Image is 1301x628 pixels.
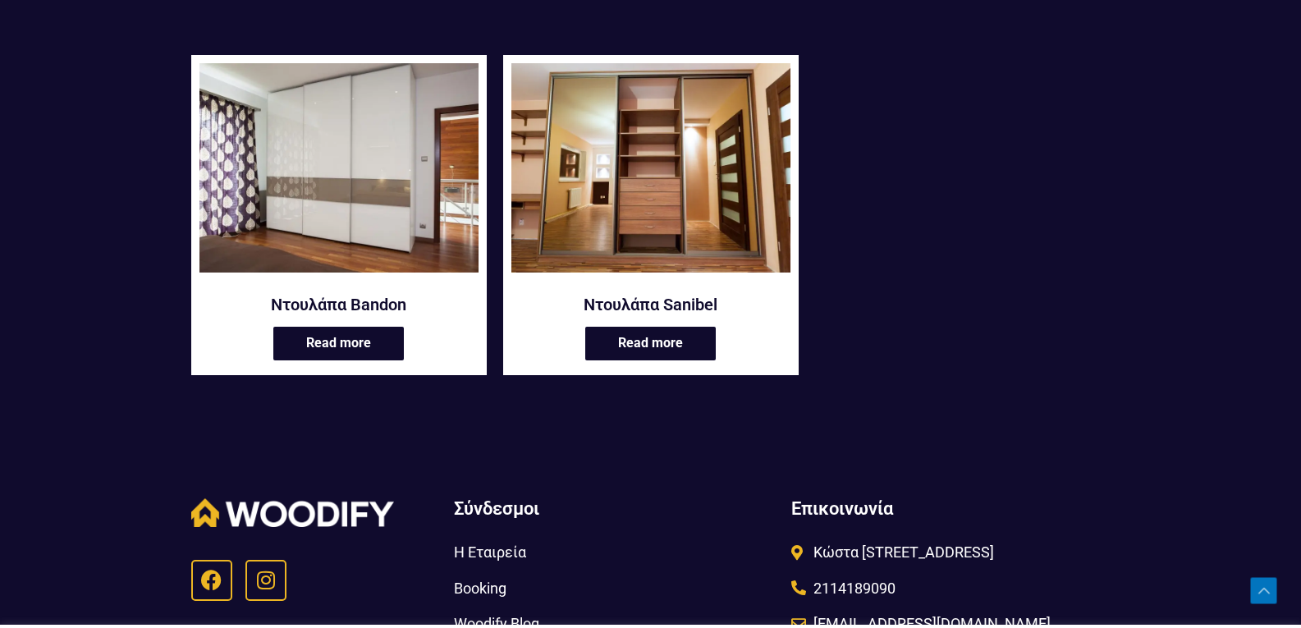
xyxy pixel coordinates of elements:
a: Read more about “Ντουλάπα Sanibel” [585,327,716,360]
a: Ντουλάπα Sanibel [511,63,790,283]
span: Booking [454,575,506,602]
img: Woodify [191,498,394,527]
a: Κώστα [STREET_ADDRESS] [791,539,1107,566]
span: Κώστα [STREET_ADDRESS] [809,539,994,566]
span: 2114189090 [809,575,896,602]
a: Η Εταιρεία [454,539,774,566]
a: Ντουλάπα Bandon [199,294,479,315]
span: Η Εταιρεία [454,539,526,566]
span: Επικοινωνία [791,498,893,519]
a: Ντουλάπα Bandon [199,63,479,283]
a: Read more about “Ντουλάπα Bandon” [273,327,404,360]
span: Σύνδεσμοι [454,498,539,519]
a: Booking [454,575,774,602]
a: 2114189090 [791,575,1107,602]
a: Ντουλάπα Sanibel [511,294,790,315]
